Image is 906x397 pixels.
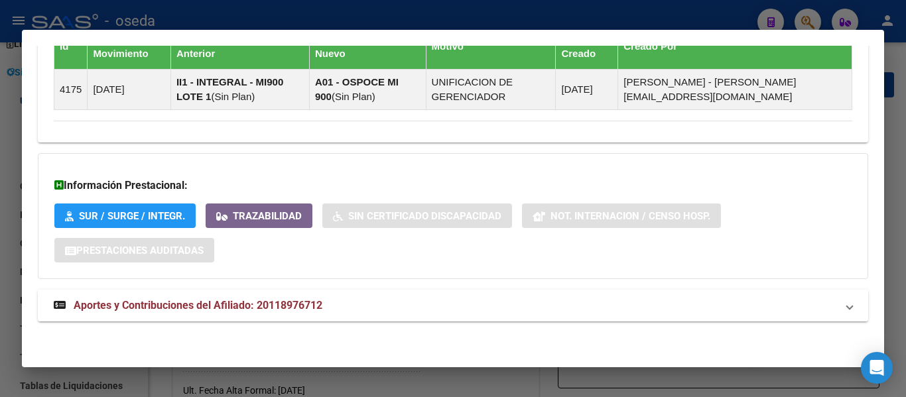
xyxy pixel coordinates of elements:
[861,352,893,384] div: Open Intercom Messenger
[54,178,852,194] h3: Información Prestacional:
[54,238,214,262] button: Prestaciones Auditadas
[315,76,399,102] strong: A01 - OSPOCE MI 900
[550,210,710,222] span: Not. Internacion / Censo Hosp.
[426,24,556,70] th: Motivo
[522,203,721,228] button: Not. Internacion / Censo Hosp.
[426,70,556,110] td: UNIFICACION DE GERENCIADOR
[54,24,88,70] th: Id
[309,70,426,110] td: ( )
[38,290,868,321] mat-expansion-panel-header: Aportes y Contribuciones del Afiliado: 20118976712
[176,76,283,102] strong: II1 - INTEGRAL - MI900 LOTE 1
[74,299,322,312] span: Aportes y Contribuciones del Afiliado: 20118976712
[170,70,309,110] td: ( )
[618,24,852,70] th: Creado Por
[309,24,426,70] th: Gerenciador / Plan Nuevo
[348,210,501,222] span: Sin Certificado Discapacidad
[54,70,88,110] td: 4175
[206,203,312,228] button: Trazabilidad
[556,70,618,110] td: [DATE]
[170,24,309,70] th: Gerenciador / Plan Anterior
[618,70,852,110] td: [PERSON_NAME] - [PERSON_NAME][EMAIL_ADDRESS][DOMAIN_NAME]
[79,210,185,222] span: SUR / SURGE / INTEGR.
[76,245,204,256] span: Prestaciones Auditadas
[214,91,251,102] span: Sin Plan
[88,24,171,70] th: Fecha Movimiento
[556,24,618,70] th: Fecha Creado
[88,70,171,110] td: [DATE]
[335,91,372,102] span: Sin Plan
[54,203,196,228] button: SUR / SURGE / INTEGR.
[233,210,302,222] span: Trazabilidad
[322,203,512,228] button: Sin Certificado Discapacidad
